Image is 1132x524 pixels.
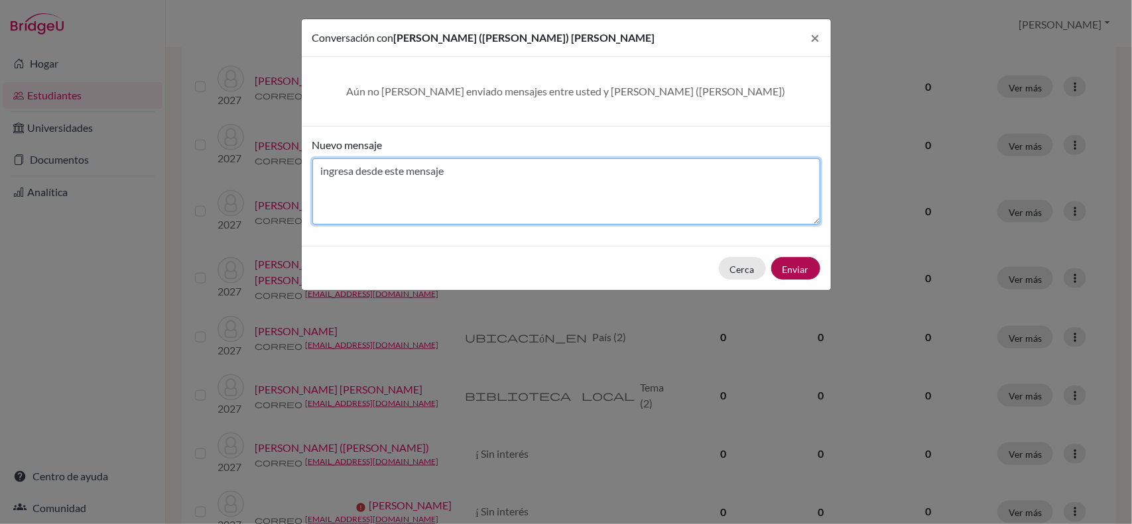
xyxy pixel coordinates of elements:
font: [PERSON_NAME] ([PERSON_NAME]) [PERSON_NAME] [394,31,655,44]
font: Cerca [730,264,755,275]
font: Enviar [783,264,809,275]
font: Conversación con [312,31,394,44]
button: Cerca [719,257,766,280]
button: Cerca [800,19,831,56]
font: Nuevo mensaje [312,138,383,151]
button: Enviar [771,257,820,280]
font: × [811,28,820,47]
font: Aún no [PERSON_NAME] enviado mensajes entre usted y [PERSON_NAME] ([PERSON_NAME]) [347,85,786,97]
